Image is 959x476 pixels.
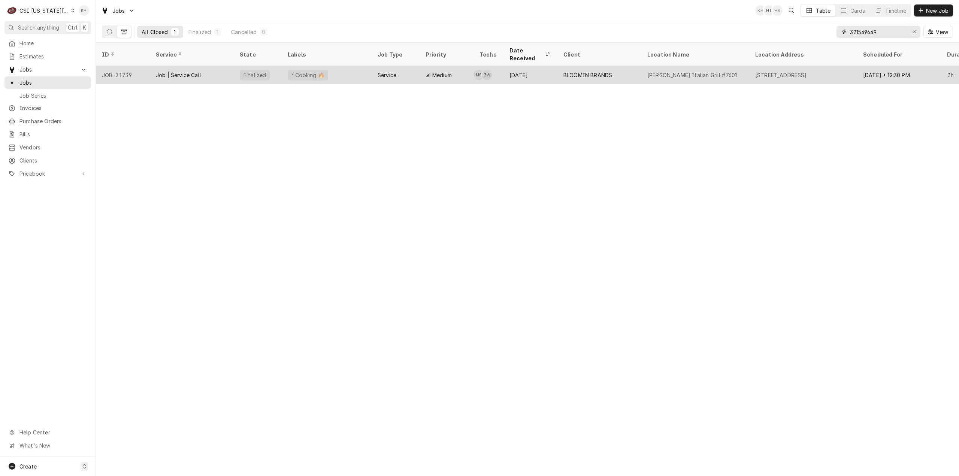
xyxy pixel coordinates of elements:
a: Vendors [4,141,91,154]
span: C [82,463,86,470]
div: Labels [288,51,366,58]
div: Finalized [188,28,211,36]
div: Scheduled For [863,51,934,58]
div: KH [79,5,89,16]
a: Go to Jobs [4,63,91,76]
span: Estimates [19,52,87,60]
span: Medium [432,71,452,79]
span: Ctrl [68,24,78,31]
span: Purchase Orders [19,117,87,125]
div: Client [563,51,634,58]
div: Zach Wilson's Avatar [482,70,492,80]
button: Erase input [908,26,920,38]
div: [STREET_ADDRESS] [755,71,807,79]
div: Timeline [885,7,906,15]
a: Home [4,37,91,49]
div: NI [764,5,774,16]
span: Vendors [19,143,87,151]
div: CSI Kansas City's Avatar [7,5,17,16]
button: Open search [786,4,798,16]
a: Go to What's New [4,439,91,452]
span: Pricebook [19,170,76,178]
a: Job Series [4,90,91,102]
button: View [923,26,953,38]
a: Estimates [4,50,91,63]
a: Go to Help Center [4,426,91,439]
span: Clients [19,157,87,164]
a: Go to Pricebook [4,167,91,180]
div: ² Cooking 🔥 [291,71,325,79]
div: Nate Ingram's Avatar [764,5,774,16]
div: Techs [479,51,497,58]
div: JOB-31739 [96,66,150,84]
div: CSI [US_STATE][GEOGRAPHIC_DATA] [19,7,69,15]
span: What's New [19,442,87,449]
div: Kelsey Hetlage's Avatar [755,5,766,16]
span: Jobs [112,7,125,15]
a: Go to Jobs [98,4,138,17]
div: 0 [261,28,266,36]
div: Location Address [755,51,850,58]
div: Cards [850,7,865,15]
div: BLOOMIN BRANDS [563,71,612,79]
div: Location Name [647,51,742,58]
span: Jobs [19,79,87,87]
div: Service [156,51,226,58]
a: Purchase Orders [4,115,91,127]
input: Keyword search [850,26,906,38]
div: Job | Service Call [156,71,201,79]
span: Job Series [19,92,87,100]
div: Priority [426,51,466,58]
span: New Job [925,7,950,15]
span: Jobs [19,66,76,73]
div: Finalized [243,71,267,79]
div: KH [755,5,766,16]
span: Search anything [18,24,59,31]
div: MS [474,70,484,80]
a: Jobs [4,76,91,89]
div: All Closed [142,28,168,36]
span: Home [19,39,87,47]
div: [DATE] [503,66,557,84]
div: Mike Schupp's Avatar [474,70,484,80]
div: ID [102,51,142,58]
span: Create [19,463,37,470]
button: New Job [914,4,953,16]
span: Invoices [19,104,87,112]
div: Job Type [378,51,414,58]
div: + 3 [772,5,783,16]
div: Kelsey Hetlage's Avatar [79,5,89,16]
a: Invoices [4,102,91,114]
div: Table [816,7,831,15]
div: State [240,51,276,58]
a: Bills [4,128,91,140]
div: [DATE] • 12:30 PM [857,66,941,84]
div: 1 [215,28,220,36]
a: Clients [4,154,91,167]
button: Search anythingCtrlK [4,21,91,34]
div: Date Received [509,46,544,62]
span: K [83,24,86,31]
div: [PERSON_NAME] Italian Grill #7601 [647,71,737,79]
div: ZW [482,70,492,80]
div: 1 [173,28,177,36]
div: Service [378,71,396,79]
div: C [7,5,17,16]
div: Cancelled [231,28,257,36]
span: View [934,28,950,36]
span: Help Center [19,428,87,436]
span: Bills [19,130,87,138]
